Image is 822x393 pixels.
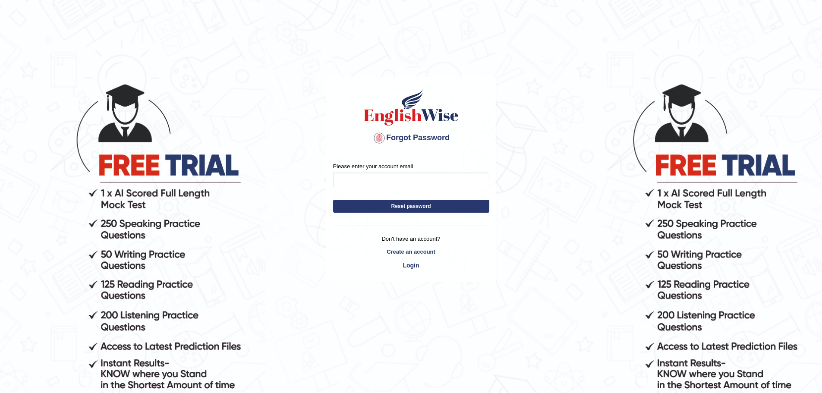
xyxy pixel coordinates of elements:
[372,133,450,142] span: Forgot Password
[362,88,460,127] img: English Wise
[333,248,489,256] a: Create an account
[333,200,489,213] button: Reset password
[333,162,413,170] label: Please enter your account email
[333,258,489,273] a: Login
[333,235,489,243] p: Don't have an account?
